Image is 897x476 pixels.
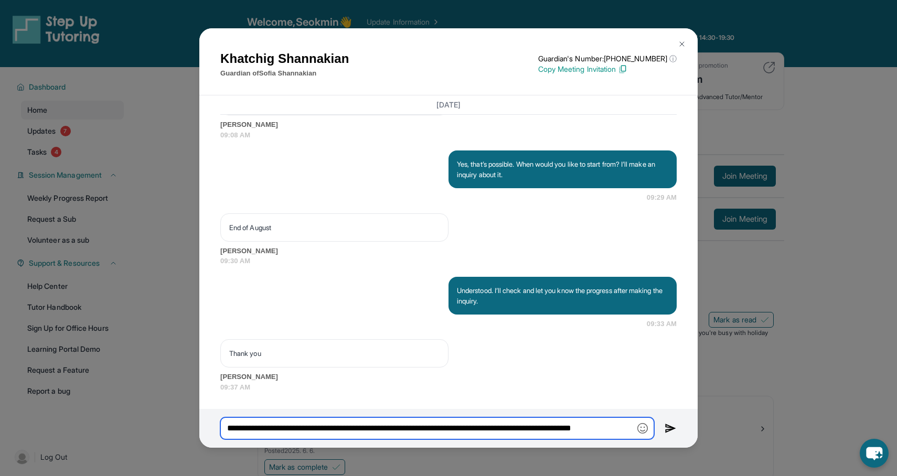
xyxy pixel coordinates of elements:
p: Understood. I’ll check and let you know the progress after making the inquiry. [457,285,668,306]
span: ⓘ [669,53,677,64]
span: 09:37 AM [220,382,677,393]
span: [PERSON_NAME] [220,246,677,256]
p: Yes, that’s possible. When would you like to start from? I’ll make an inquiry about it. [457,159,668,180]
p: Guardian's Number: [PHONE_NUMBER] [538,53,677,64]
span: [PERSON_NAME] [220,372,677,382]
span: [PERSON_NAME] [220,120,677,130]
span: 09:33 AM [647,319,677,329]
img: Close Icon [678,40,686,48]
span: 09:29 AM [647,192,677,203]
p: Thank you [229,348,440,359]
span: 09:08 AM [220,130,677,140]
button: chat-button [860,439,889,468]
img: Emoji [637,423,648,434]
p: Guardian of Sofia Shannakian [220,68,349,79]
span: 09:30 AM [220,256,677,266]
h3: [DATE] [220,100,677,110]
h1: Khatchig Shannakian [220,49,349,68]
img: Send icon [665,422,677,435]
img: Copy Icon [618,64,627,74]
p: End of August [229,222,440,233]
p: Copy Meeting Invitation [538,64,677,74]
